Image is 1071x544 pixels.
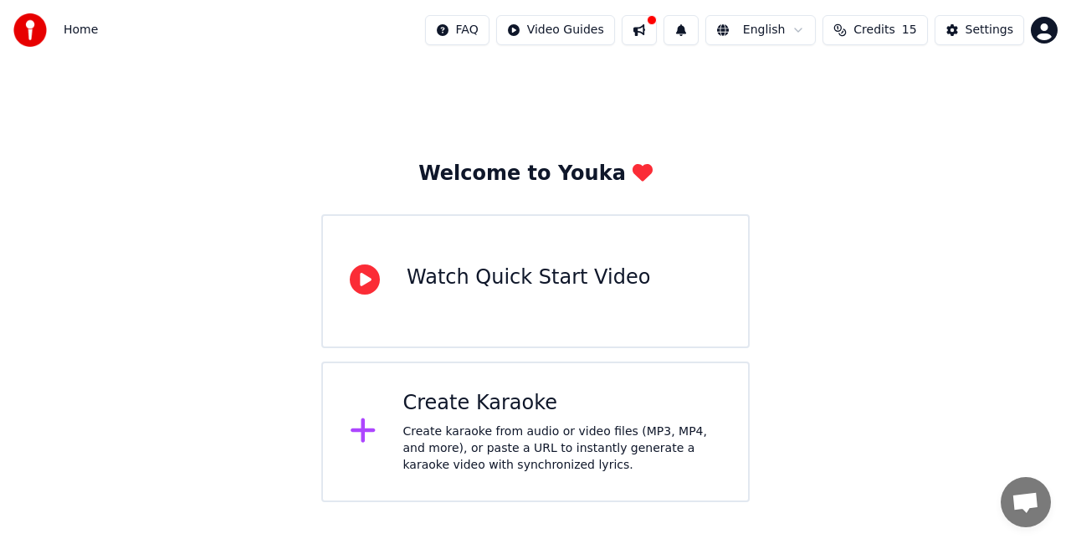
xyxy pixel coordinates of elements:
[496,15,615,45] button: Video Guides
[1001,477,1051,527] a: Open chat
[407,264,650,291] div: Watch Quick Start Video
[966,22,1013,38] div: Settings
[902,22,917,38] span: 15
[425,15,489,45] button: FAQ
[935,15,1024,45] button: Settings
[403,423,722,474] div: Create karaoke from audio or video files (MP3, MP4, and more), or paste a URL to instantly genera...
[822,15,927,45] button: Credits15
[418,161,653,187] div: Welcome to Youka
[403,390,722,417] div: Create Karaoke
[64,22,98,38] nav: breadcrumb
[853,22,894,38] span: Credits
[64,22,98,38] span: Home
[13,13,47,47] img: youka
